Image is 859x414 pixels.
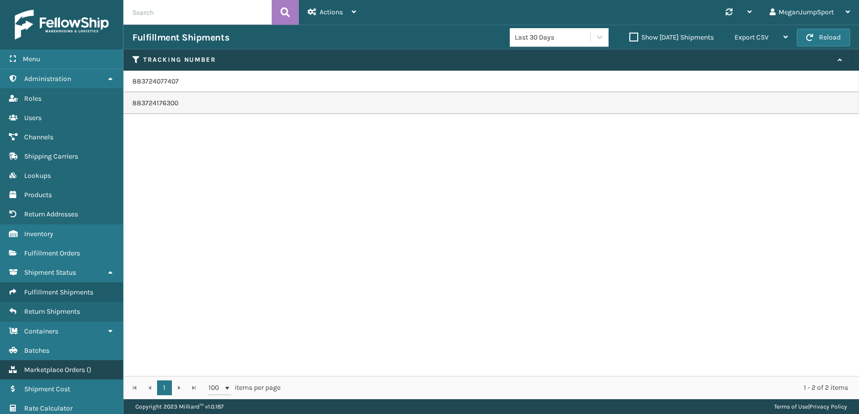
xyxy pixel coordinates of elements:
div: 1 - 2 of 2 items [294,383,848,393]
span: Fulfillment Shipments [24,288,93,296]
td: 883724176300 [123,92,859,114]
span: Actions [320,8,343,16]
span: Roles [24,94,41,103]
span: Inventory [24,230,53,238]
label: Show [DATE] Shipments [629,33,714,41]
span: Channels [24,133,53,141]
span: Fulfillment Orders [24,249,80,257]
img: logo [15,10,109,40]
div: | [774,399,847,414]
span: Batches [24,346,49,355]
span: items per page [208,380,281,395]
a: Terms of Use [774,403,808,410]
a: Privacy Policy [810,403,847,410]
span: Shipping Carriers [24,152,78,161]
span: Export CSV [735,33,769,41]
span: Rate Calculator [24,404,73,413]
span: 100 [208,383,223,393]
span: Containers [24,327,58,335]
span: Shipment Cost [24,385,70,393]
h3: Fulfillment Shipments [132,32,229,43]
span: Return Shipments [24,307,80,316]
span: Return Addresses [24,210,78,218]
span: Shipment Status [24,268,76,277]
div: Last 30 Days [515,32,591,42]
td: 883724077407 [123,71,859,92]
p: Copyright 2023 Milliard™ v 1.0.187 [135,399,224,414]
a: 1 [157,380,172,395]
label: Tracking Number [143,55,833,64]
span: Menu [23,55,40,63]
span: ( ) [86,366,91,374]
span: Products [24,191,52,199]
span: Marketplace Orders [24,366,85,374]
span: Administration [24,75,71,83]
button: Reload [797,29,850,46]
span: Users [24,114,41,122]
span: Lookups [24,171,51,180]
